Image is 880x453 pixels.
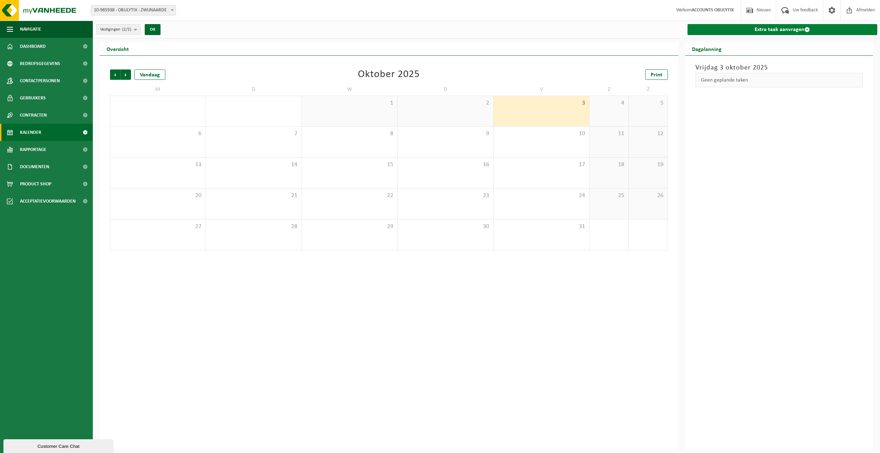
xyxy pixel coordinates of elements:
span: 31 [497,223,586,230]
button: OK [145,24,161,35]
span: 23 [401,192,490,199]
td: M [110,83,206,96]
count: (2/2) [122,27,131,32]
span: Product Shop [20,175,51,193]
span: Volgende [121,69,131,80]
span: 24 [497,192,586,199]
td: D [206,83,302,96]
span: 26 [632,192,664,199]
span: Gebruikers [20,89,46,107]
span: 7 [209,130,298,138]
span: Kalender [20,124,41,141]
span: Acceptatievoorwaarden [20,193,76,210]
span: 17 [497,161,586,169]
span: 6 [114,130,202,138]
span: 2 [401,99,490,107]
td: D [398,83,494,96]
span: Print [651,72,662,78]
span: Contactpersonen [20,72,60,89]
span: 21 [209,192,298,199]
a: Extra taak aanvragen [687,24,878,35]
span: 25 [593,192,625,199]
span: 22 [305,192,394,199]
span: 29 [305,223,394,230]
span: 20 [114,192,202,199]
h3: Vrijdag 3 oktober 2025 [695,63,863,73]
h2: Dagplanning [685,42,728,55]
h2: Overzicht [100,42,136,55]
td: Z [629,83,668,96]
td: W [302,83,398,96]
div: Oktober 2025 [358,69,420,80]
span: 18 [593,161,625,169]
div: Vandaag [134,69,165,80]
iframe: chat widget [3,438,115,453]
td: V [494,83,590,96]
span: Dashboard [20,38,46,55]
span: 10-985938 - OBULYTIX - ZWIJNAARDE [91,5,176,15]
span: 3 [497,99,586,107]
span: 10-985938 - OBULYTIX - ZWIJNAARDE [91,6,176,15]
span: Documenten [20,158,49,175]
span: 12 [632,130,664,138]
span: 28 [209,223,298,230]
div: Geen geplande taken [695,73,863,87]
span: Contracten [20,107,47,124]
span: 30 [401,223,490,230]
span: 5 [632,99,664,107]
span: 14 [209,161,298,169]
span: 10 [497,130,586,138]
strong: ACCOUNTS OBULYTIX [692,8,734,13]
span: 11 [593,130,625,138]
a: Print [645,69,668,80]
span: 9 [401,130,490,138]
span: 13 [114,161,202,169]
button: Vestigingen(2/2) [96,24,141,34]
span: Vestigingen [100,24,131,35]
span: 16 [401,161,490,169]
td: Z [590,83,629,96]
span: 8 [305,130,394,138]
span: Rapportage [20,141,46,158]
span: 27 [114,223,202,230]
span: 15 [305,161,394,169]
span: Bedrijfsgegevens [20,55,60,72]
span: 4 [593,99,625,107]
span: Navigatie [20,21,41,38]
span: Vorige [110,69,120,80]
span: 1 [305,99,394,107]
span: 19 [632,161,664,169]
